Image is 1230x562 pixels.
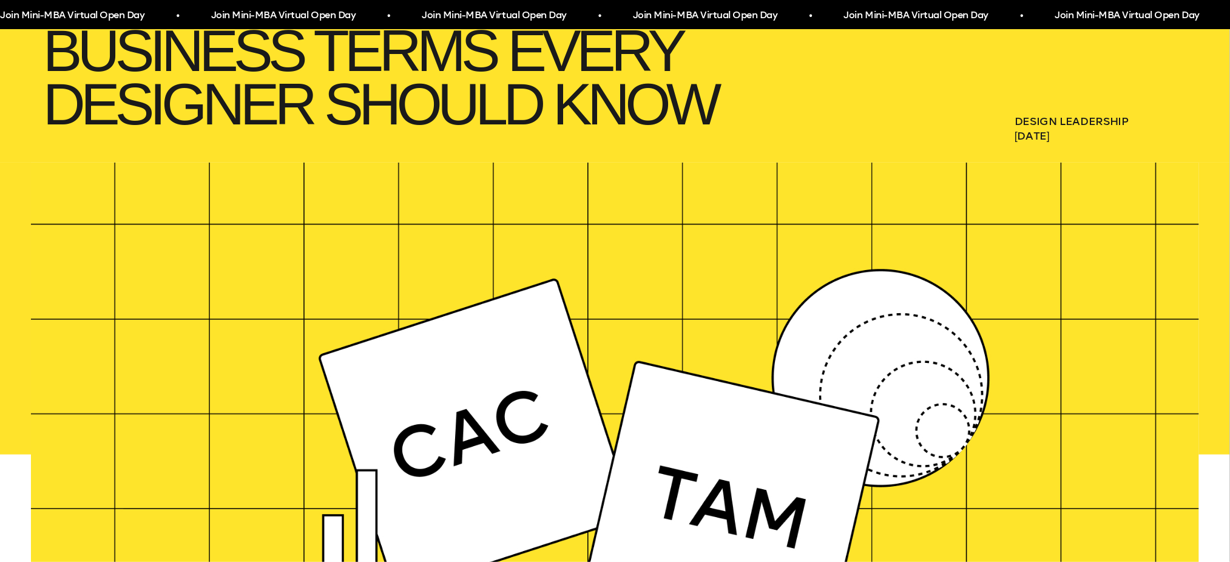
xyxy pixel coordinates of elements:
[1020,5,1023,27] span: •
[31,12,892,143] h1: Business terms every designer should know
[387,5,390,27] span: •
[1015,114,1199,129] a: Design Leadership
[1015,129,1199,143] span: [DATE]
[176,5,179,27] span: •
[598,5,601,27] span: •
[809,5,813,27] span: •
